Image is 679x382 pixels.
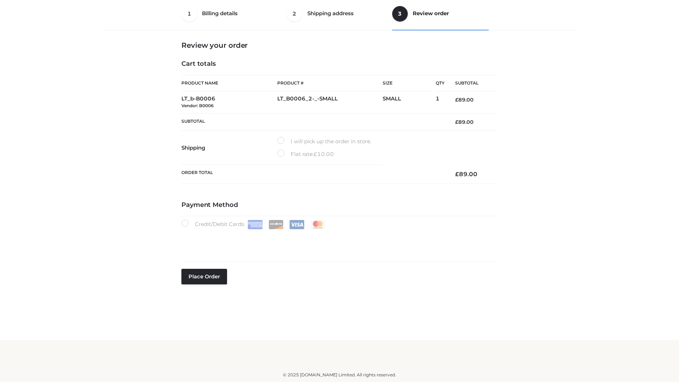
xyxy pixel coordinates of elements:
label: Flat rate: [277,150,334,159]
td: SMALL [383,91,436,114]
td: LT_b-B0006 [181,91,277,114]
th: Subtotal [181,113,445,131]
th: Size [383,75,432,91]
span: £ [455,170,459,178]
h3: Review your order [181,41,498,50]
th: Order Total [181,165,445,184]
td: 1 [436,91,445,114]
bdi: 89.00 [455,119,474,125]
th: Product Name [181,75,277,91]
img: Amex [248,220,263,229]
label: I will pick up the order in store. [277,137,371,146]
bdi: 89.00 [455,170,477,178]
td: LT_B0006_2-_-SMALL [277,91,383,114]
span: £ [455,119,458,125]
span: £ [455,97,458,103]
img: Visa [289,220,304,229]
small: Vendor: B0006 [181,103,214,108]
bdi: 89.00 [455,97,474,103]
h4: Cart totals [181,60,498,68]
div: © 2025 [DOMAIN_NAME] Limited. All rights reserved. [105,371,574,378]
th: Product # [277,75,383,91]
th: Shipping [181,131,277,165]
label: Credit/Debit Cards [181,220,326,229]
iframe: Secure payment input frame [180,228,496,254]
th: Qty [436,75,445,91]
img: Discover [268,220,284,229]
th: Subtotal [445,75,498,91]
bdi: 10.00 [314,151,334,157]
h4: Payment Method [181,201,498,209]
img: Mastercard [310,220,325,229]
button: Place order [181,269,227,284]
span: £ [314,151,317,157]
